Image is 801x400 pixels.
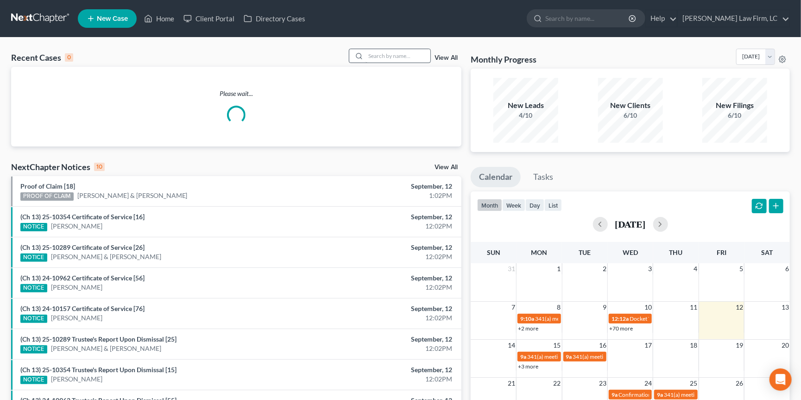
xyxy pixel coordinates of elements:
[612,391,618,398] span: 9a
[471,167,521,187] a: Calendar
[315,273,452,283] div: September, 12
[51,375,102,384] a: [PERSON_NAME]
[20,335,177,343] a: (Ch 13) 25-10289 Trustee's Report Upon Dismissal [25]
[545,10,630,27] input: Search by name...
[507,378,516,389] span: 21
[179,10,239,27] a: Client Portal
[315,191,452,200] div: 1:02PM
[471,54,536,65] h3: Monthly Progress
[315,344,452,353] div: 12:02PM
[689,340,699,351] span: 18
[781,340,790,351] span: 20
[51,313,102,323] a: [PERSON_NAME]
[738,263,744,274] span: 5
[20,376,47,384] div: NOTICE
[493,100,558,111] div: New Leads
[20,315,47,323] div: NOTICE
[20,254,47,262] div: NOTICE
[689,302,699,313] span: 11
[315,304,452,313] div: September, 12
[630,315,713,322] span: Docket Text: for [PERSON_NAME]
[94,163,105,171] div: 10
[643,378,653,389] span: 24
[612,315,629,322] span: 12:12a
[525,167,561,187] a: Tasks
[535,315,624,322] span: 341(a) meeting for [PERSON_NAME]
[20,366,177,374] a: (Ch 13) 25-10354 Trustee's Report Upon Dismissal [15]
[20,305,145,312] a: (Ch 13) 24-10157 Certificate of Service [76]
[527,353,617,360] span: 341(a) meeting for [PERSON_NAME]
[315,222,452,231] div: 12:02PM
[566,353,572,360] span: 9a
[702,100,767,111] div: New Filings
[579,248,591,256] span: Tue
[602,302,607,313] span: 9
[315,252,452,261] div: 12:02PM
[20,345,47,354] div: NOTICE
[643,340,653,351] span: 17
[487,248,500,256] span: Sun
[97,15,128,22] span: New Case
[511,302,516,313] span: 7
[20,243,145,251] a: (Ch 13) 25-10289 Certificate of Service [26]
[51,283,102,292] a: [PERSON_NAME]
[315,212,452,222] div: September, 12
[602,263,607,274] span: 2
[693,263,699,274] span: 4
[20,274,145,282] a: (Ch 13) 24-10962 Certificate of Service [56]
[315,335,452,344] div: September, 12
[477,199,502,211] button: month
[11,161,105,172] div: NextChapter Notices
[20,192,74,201] div: PROOF OF CLAIM
[525,199,544,211] button: day
[11,89,461,98] p: Please wait...
[598,100,663,111] div: New Clients
[669,248,683,256] span: Thu
[556,263,562,274] span: 1
[51,222,102,231] a: [PERSON_NAME]
[51,252,161,261] a: [PERSON_NAME] & [PERSON_NAME]
[553,340,562,351] span: 15
[65,53,73,62] div: 0
[20,182,75,190] a: Proof of Claim [18]
[618,391,724,398] span: Confirmation hearing for [PERSON_NAME]
[615,219,646,229] h2: [DATE]
[769,368,792,391] div: Open Intercom Messenger
[315,182,452,191] div: September, 12
[507,263,516,274] span: 31
[598,111,663,120] div: 6/10
[520,353,526,360] span: 9a
[507,340,516,351] span: 14
[598,378,607,389] span: 23
[646,10,677,27] a: Help
[435,55,458,61] a: View All
[315,375,452,384] div: 12:02PM
[315,313,452,323] div: 12:02PM
[493,111,558,120] div: 4/10
[553,378,562,389] span: 22
[717,248,726,256] span: Fri
[657,391,663,398] span: 9a
[735,378,744,389] span: 26
[643,302,653,313] span: 10
[20,223,47,231] div: NOTICE
[11,52,73,63] div: Recent Cases
[315,365,452,375] div: September, 12
[51,344,161,353] a: [PERSON_NAME] & [PERSON_NAME]
[20,284,47,292] div: NOTICE
[77,191,188,200] a: [PERSON_NAME] & [PERSON_NAME]
[678,10,789,27] a: [PERSON_NAME] Law Firm, LC
[735,302,744,313] span: 12
[139,10,179,27] a: Home
[518,325,538,332] a: +2 more
[239,10,310,27] a: Directory Cases
[20,213,145,221] a: (Ch 13) 25-10354 Certificate of Service [16]
[598,340,607,351] span: 16
[544,199,562,211] button: list
[689,378,699,389] span: 25
[315,283,452,292] div: 12:02PM
[609,325,633,332] a: +70 more
[761,248,773,256] span: Sat
[366,49,430,63] input: Search by name...
[647,263,653,274] span: 3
